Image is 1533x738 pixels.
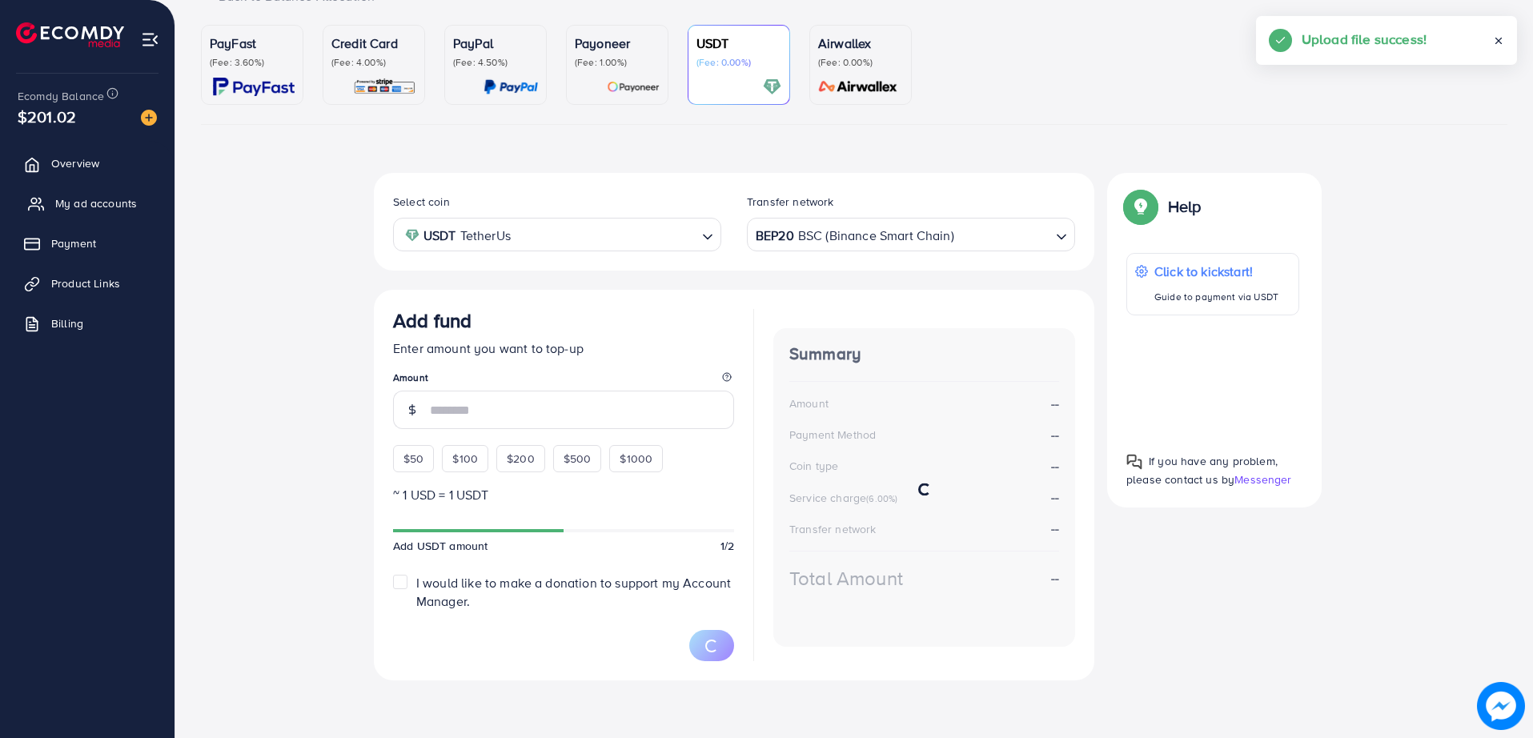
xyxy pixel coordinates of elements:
[696,56,781,69] p: (Fee: 0.00%)
[416,574,731,610] span: I would like to make a donation to support my Account Manager.
[575,56,660,69] p: (Fee: 1.00%)
[18,88,104,104] span: Ecomdy Balance
[12,187,163,219] a: My ad accounts
[452,451,478,467] span: $100
[331,34,416,53] p: Credit Card
[818,34,903,53] p: Airwallex
[1479,684,1524,729] img: image
[16,22,124,47] img: logo
[1126,192,1155,221] img: Popup guide
[51,275,120,291] span: Product Links
[453,34,538,53] p: PayPal
[1154,262,1278,281] p: Click to kickstart!
[453,56,538,69] p: (Fee: 4.50%)
[1302,29,1427,50] h5: Upload file success!
[813,78,903,96] img: card
[12,307,163,339] a: Billing
[141,30,159,49] img: menu
[210,56,295,69] p: (Fee: 3.60%)
[1234,471,1291,487] span: Messenger
[756,224,794,247] strong: BEP20
[460,224,511,247] span: TetherUs
[55,195,137,211] span: My ad accounts
[403,451,423,467] span: $50
[1154,287,1278,307] p: Guide to payment via USDT
[956,223,1049,247] input: Search for option
[1168,197,1202,216] p: Help
[747,218,1075,251] div: Search for option
[51,315,83,331] span: Billing
[516,223,696,247] input: Search for option
[620,451,652,467] span: $1000
[484,78,538,96] img: card
[331,56,416,69] p: (Fee: 4.00%)
[393,371,734,391] legend: Amount
[51,155,99,171] span: Overview
[747,194,834,210] label: Transfer network
[607,78,660,96] img: card
[393,218,721,251] div: Search for option
[51,235,96,251] span: Payment
[393,538,488,554] span: Add USDT amount
[1126,453,1278,487] span: If you have any problem, please contact us by
[564,451,592,467] span: $500
[507,451,535,467] span: $200
[696,34,781,53] p: USDT
[393,339,734,358] p: Enter amount you want to top-up
[720,538,734,554] span: 1/2
[405,228,419,243] img: coin
[213,78,295,96] img: card
[393,309,472,332] h3: Add fund
[798,224,954,247] span: BSC (Binance Smart Chain)
[393,485,734,504] p: ~ 1 USD = 1 USDT
[141,110,157,126] img: image
[393,194,450,210] label: Select coin
[18,105,76,128] span: $201.02
[575,34,660,53] p: Payoneer
[210,34,295,53] p: PayFast
[423,224,456,247] strong: USDT
[818,56,903,69] p: (Fee: 0.00%)
[12,147,163,179] a: Overview
[12,227,163,259] a: Payment
[353,78,416,96] img: card
[12,267,163,299] a: Product Links
[1126,454,1142,470] img: Popup guide
[763,78,781,96] img: card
